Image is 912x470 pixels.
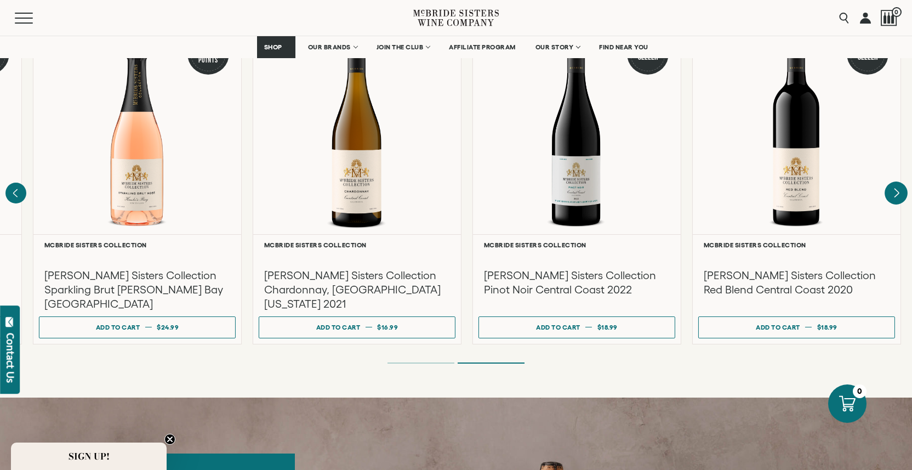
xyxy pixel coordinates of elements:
[536,319,580,335] div: Add to cart
[369,36,437,58] a: JOIN THE CLUB
[96,319,140,335] div: Add to cart
[164,434,175,445] button: Close teaser
[44,241,230,248] h6: McBride Sisters Collection
[387,363,454,364] li: Page dot 1
[692,21,901,344] a: Red Best Seller McBride Sisters Collection Red Blend Central Coast McBride Sisters Collection [PE...
[301,36,364,58] a: OUR BRANDS
[69,450,110,463] span: SIGN UP!
[5,183,26,203] button: Previous
[528,36,587,58] a: OUR STORY
[264,241,450,248] h6: McBride Sisters Collection
[44,268,230,311] h3: [PERSON_NAME] Sisters Collection Sparkling Brut [PERSON_NAME] Bay [GEOGRAPHIC_DATA]
[377,43,424,51] span: JOIN THE CLUB
[756,319,800,335] div: Add to cart
[704,241,890,248] h6: McBride Sisters Collection
[535,43,574,51] span: OUR STORY
[698,316,895,338] button: Add to cart $18.99
[853,384,867,398] div: 0
[15,13,54,24] button: Mobile Menu Trigger
[264,43,283,51] span: SHOP
[308,43,351,51] span: OUR BRANDS
[484,268,670,297] h3: [PERSON_NAME] Sisters Collection Pinot Noir Central Coast 2022
[704,268,890,297] h3: [PERSON_NAME] Sisters Collection Red Blend Central Coast 2020
[11,443,167,470] div: SIGN UP!Close teaser
[442,36,523,58] a: AFFILIATE PROGRAM
[157,324,179,331] span: $24.99
[316,319,361,335] div: Add to cart
[892,7,902,17] span: 0
[5,333,16,383] div: Contact Us
[264,268,450,311] h3: [PERSON_NAME] Sisters Collection Chardonnay, [GEOGRAPHIC_DATA][US_STATE] 2021
[592,36,656,58] a: FIND NEAR YOU
[458,363,525,364] li: Page dot 2
[257,36,295,58] a: SHOP
[599,43,648,51] span: FIND NEAR YOU
[449,43,516,51] span: AFFILIATE PROGRAM
[817,324,837,331] span: $18.99
[597,324,618,331] span: $18.99
[484,241,670,248] h6: McBride Sisters Collection
[377,324,398,331] span: $16.99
